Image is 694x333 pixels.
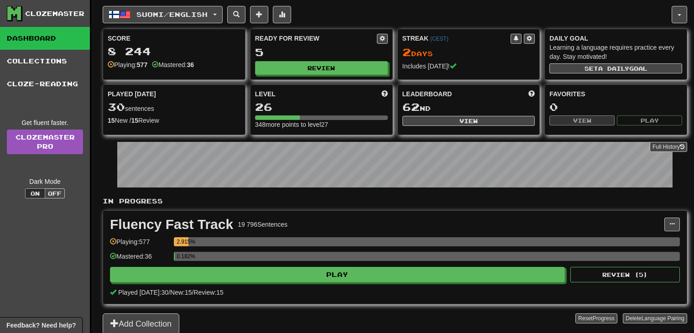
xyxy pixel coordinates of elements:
[570,267,680,282] button: Review (5)
[110,267,565,282] button: Play
[177,237,188,246] div: 2.915%
[381,89,388,99] span: Score more points to level up
[108,101,240,113] div: sentences
[45,188,65,198] button: Off
[402,116,535,126] button: View
[192,289,194,296] span: /
[108,89,156,99] span: Played [DATE]
[108,34,240,43] div: Score
[7,177,83,186] div: Dark Mode
[108,46,240,57] div: 8 244
[549,101,682,113] div: 0
[25,188,45,198] button: On
[255,34,377,43] div: Ready for Review
[108,116,240,125] div: New / Review
[650,142,687,152] button: Full History
[255,101,388,113] div: 26
[402,62,535,71] div: Includes [DATE]!
[549,34,682,43] div: Daily Goal
[7,118,83,127] div: Get fluent faster.
[227,6,245,23] button: Search sentences
[187,61,194,68] strong: 36
[108,100,125,113] span: 30
[255,61,388,75] button: Review
[108,60,147,69] div: Playing:
[549,89,682,99] div: Favorites
[170,289,192,296] span: New: 15
[528,89,535,99] span: This week in points, UTC
[617,115,682,125] button: Play
[110,237,169,252] div: Playing: 577
[430,36,449,42] a: (CEST)
[549,115,615,125] button: View
[250,6,268,23] button: Add sentence to collection
[402,34,511,43] div: Streak
[402,89,452,99] span: Leaderboard
[593,315,615,322] span: Progress
[402,100,420,113] span: 62
[402,101,535,113] div: nd
[131,117,138,124] strong: 15
[103,197,687,206] p: In Progress
[402,46,411,58] span: 2
[575,313,617,323] button: ResetProgress
[623,313,687,323] button: DeleteLanguage Pairing
[549,63,682,73] button: Seta dailygoal
[168,289,170,296] span: /
[103,6,223,23] button: Suomi/English
[137,61,147,68] strong: 577
[110,218,233,231] div: Fluency Fast Track
[255,47,388,58] div: 5
[110,252,169,267] div: Mastered: 36
[255,89,276,99] span: Level
[255,120,388,129] div: 348 more points to level 27
[273,6,291,23] button: More stats
[152,60,194,69] div: Mastered:
[238,220,287,229] div: 19 796 Sentences
[642,315,684,322] span: Language Pairing
[6,321,76,330] span: Open feedback widget
[193,289,223,296] span: Review: 15
[108,117,115,124] strong: 15
[118,289,168,296] span: Played [DATE]: 30
[136,10,208,18] span: Suomi / English
[402,47,535,58] div: Day s
[549,43,682,61] div: Learning a language requires practice every day. Stay motivated!
[598,65,629,72] span: a daily
[7,130,83,154] a: ClozemasterPro
[25,9,84,18] div: Clozemaster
